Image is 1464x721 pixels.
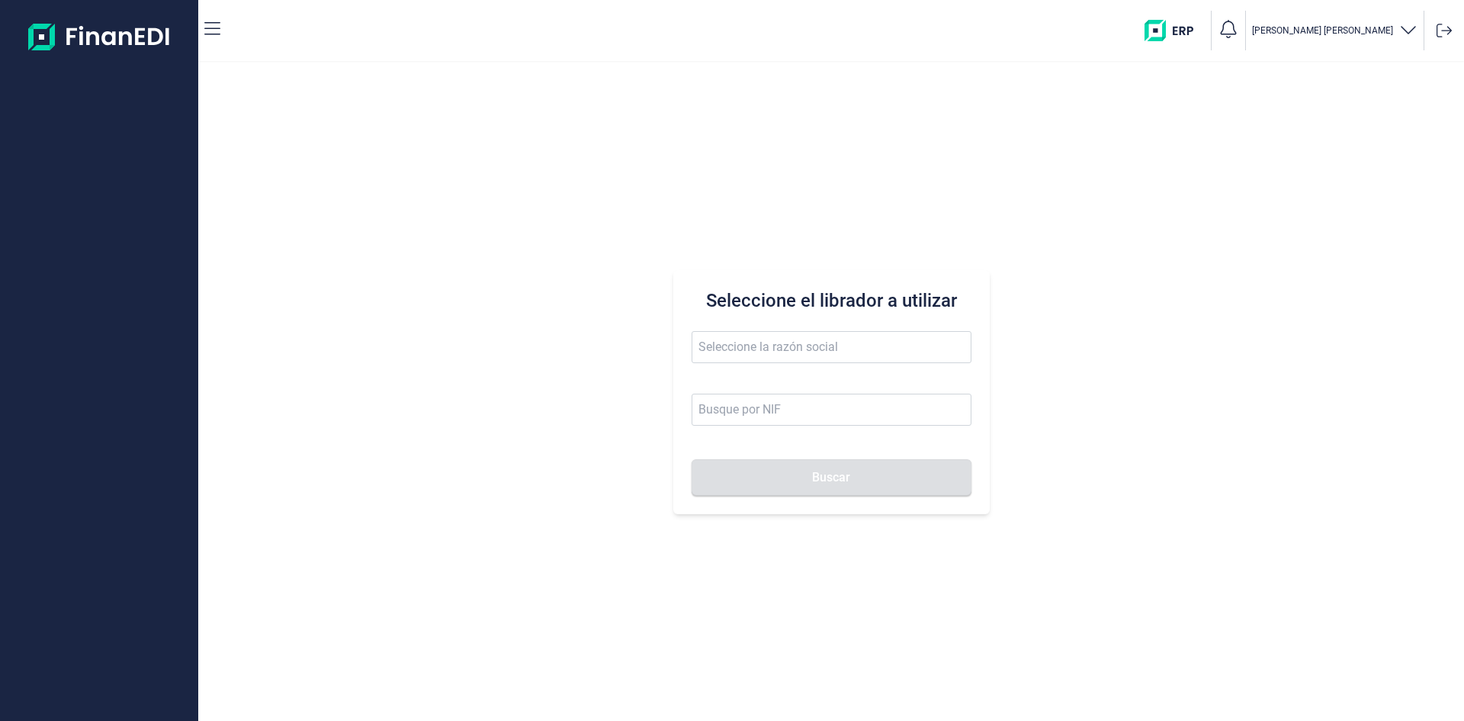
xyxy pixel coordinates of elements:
[692,288,971,313] h3: Seleccione el librador a utilizar
[1252,24,1393,37] p: [PERSON_NAME] [PERSON_NAME]
[1145,20,1205,41] img: erp
[692,331,971,363] input: Seleccione la razón social
[812,472,850,483] span: Buscar
[1252,20,1417,42] button: [PERSON_NAME] [PERSON_NAME]
[692,459,971,496] button: Buscar
[692,394,971,426] input: Busque por NIF
[28,12,171,61] img: Logo de aplicación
